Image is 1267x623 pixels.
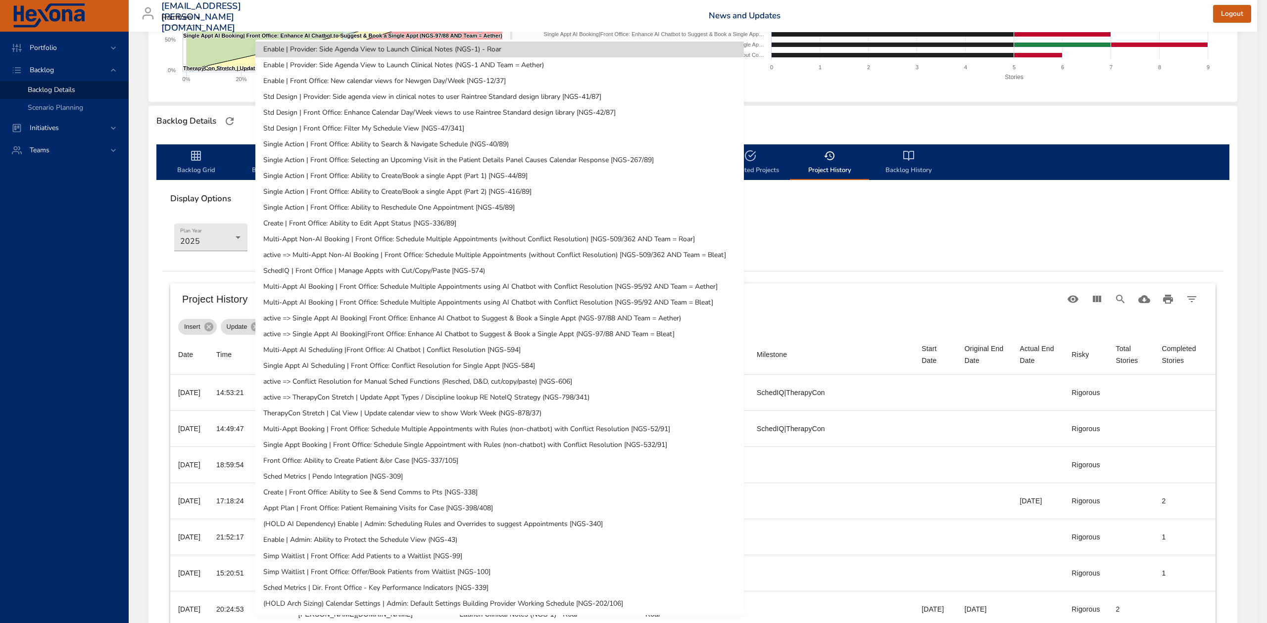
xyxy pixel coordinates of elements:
[255,73,744,89] li: Enable | Front Office: New calendar views for Newgen Day/Week [NGS-12/37]
[255,532,744,548] li: Enable | Admin: Ability to Protect the Schedule View (NGS-43)
[255,200,744,216] li: Single Action | Front Office: Ability to Reschedule One Appointment [NGS-45/89]
[255,580,744,596] li: Sched Metrics | Dir. Front Office - Key Performance Indicators [NGS-339]
[255,390,744,405] li: active => TherapyCon Stretch | Update Appt Types / Discipline lookup RE NoteIQ Strategy (NGS-798/...
[255,485,744,500] li: Create | Front Office: Ability to See & Send Comms to Pts [NGS-338]
[255,168,744,184] li: Single Action | Front Office: Ability to Create/Book a single Appt (Part 1) [NGS-44/89]
[255,184,744,200] li: Single Action | Front Office: Ability to Create/Book a single Appt (Part 2) [NGS-416/89]
[255,326,744,342] li: active => Single Appt AI Booking|Front Office: Enhance AI Chatbot to Suggest & Book a Single Appt...
[255,152,744,168] li: Single Action | Front Office: Selecting an Upcoming Visit in the Patient Details Panel Causes Cal...
[255,405,744,421] li: TherapyCon Stretch | Cal View | Update calendar view to show Work Week (NGS-878/37)
[255,564,744,580] li: Simp Waitlist | Front Office: Offer/Book Patients from Waitlist [NGS-100]
[255,121,744,136] li: Std Design | Front Office: Filter My Schedule View [NGS-47/341]
[255,437,744,453] li: Single Appt Booking | Front Office: Schedule Single Appointment with Rules (non-chatbot) with Con...
[255,469,744,485] li: Sched Metrics | Pendo Integration [NGS-309]
[255,279,744,295] li: Multi-Appt AI Booking | Front Office: Schedule Multiple Appointments using AI Chatbot with Confli...
[255,42,744,57] li: Enable | Provider: Side Agenda View to Launch Clinical Notes (NGS-1) - Roar
[255,263,744,279] li: SchedIQ | Front Office | Manage Appts with Cut/Copy/Paste [NGS-574)
[255,342,744,358] li: Multi-Appt AI Scheduling |Front Office: AI Chatbot | Conflict Resolution [NGS-594]
[255,247,744,263] li: active => Multi-Appt Non-AI Booking | Front Office: Schedule Multiple Appointments (without Confl...
[255,216,744,231] li: Create | Front Office: Ability to Edit Appt Status [NGS-336/89]
[255,57,744,73] li: Enable | Provider: Side Agenda View to Launch Clinical Notes (NGS-1 AND Team = Aether)
[255,311,744,326] li: active => Single Appt AI Booking| Front Office: Enhance AI Chatbot to Suggest & Book a Single App...
[255,421,744,437] li: Multi-Appt Booking | Front Office: Schedule Multiple Appointments with Rules (non-chatbot) with C...
[255,453,744,469] li: Front Office: Ability to Create Patient &/or Case [NGS-337/105]
[255,89,744,105] li: Std Design | Provider: Side agenda view in clinical notes to user Raintree Standard design librar...
[255,231,744,247] li: Multi-Appt Non-AI Booking | Front Office: Schedule Multiple Appointments (without Conflict Resolu...
[255,374,744,390] li: active => Conflict Resolution for Manual Sched Functions (Resched, D&D, cut/copy/paste) [NGS-606]
[255,596,744,612] li: (HOLD Arch Sizing) Calendar Settings | Admin: Default Settings Building Provider Working Schedule...
[255,516,744,532] li: (HOLD AI Dependency) Enable | Admin: Scheduling Rules and Overrides to suggest Appointments [NGS-...
[255,548,744,564] li: Simp Waitlist | Front Office: Add Patients to a Waitlist [NGS-99]
[255,136,744,152] li: Single Action | Front Office: Ability to Search & Navigate Schedule (NGS-40/89)
[255,295,744,311] li: Multi-Appt AI Booking | Front Office: Schedule Multiple Appointments using AI Chatbot with Confli...
[255,358,744,374] li: Single Appt AI Scheduling | Front Office: Conflict Resolution for Single Appt [NGS-584]
[255,500,744,516] li: Appt Plan | Front Office: Patient Remaining Visits for Case [NGS-398/408]
[255,105,744,121] li: Std Design | Front Office: Enhance Calendar Day/Week views to use Raintree Standard design librar...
